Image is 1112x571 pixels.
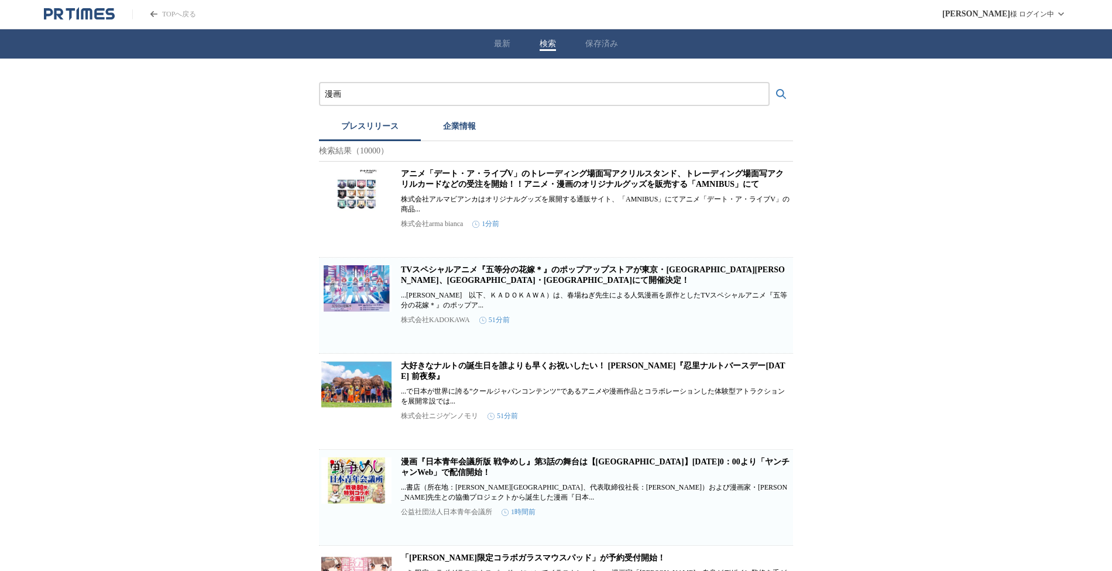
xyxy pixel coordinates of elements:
p: 検索結果（10000） [319,141,793,162]
button: 検索 [540,39,556,49]
a: アニメ「デート・ア・ライブV」のトレーディング場面写アクリルスタンド、トレーディング場面写アクリルカードなどの受注を開始！！アニメ・漫画のオリジナルグッズを販売する「AMNIBUS」にて [401,169,784,189]
a: PR TIMESのトップページはこちら [44,7,115,21]
time: 1時間前 [502,507,536,517]
a: 「[PERSON_NAME]限定コラボガラスマウスパッド」が予約受付開始！ [401,553,665,562]
input: プレスリリースおよび企業を検索する [325,88,764,101]
button: 企業情報 [421,115,498,141]
img: 大好きなナルトの誕生日を誰よりも早くお祝いしたい！ ニジゲンノモリ『忍里ナルトバースデー2025 前夜祭』 [321,361,392,408]
p: 株式会社arma bianca [401,219,463,229]
button: 最新 [494,39,510,49]
p: 公益社団法人日本青年会議所 [401,507,492,517]
a: 大好きなナルトの誕生日を誰よりも早くお祝いしたい！ [PERSON_NAME]『忍里ナルトバースデー[DATE] 前夜祭』 [401,361,785,381]
img: アニメ「デート・ア・ライブV」のトレーディング場面写アクリルスタンド、トレーディング場面写アクリルカードなどの受注を開始！！アニメ・漫画のオリジナルグッズを販売する「AMNIBUS」にて [321,169,392,216]
p: ...で日本が世界に誇る”クールジャパンコンテンツ”であるアニメや漫画作品とコラボレーションした体験型アトラクションを展開常設では... [401,387,791,406]
p: ...書店（所在地：[PERSON_NAME][GEOGRAPHIC_DATA]、代表取締役社長：[PERSON_NAME]）および漫画家・[PERSON_NAME]先生との協働プロジェクトから... [401,483,791,502]
a: 漫画『日本青年会議所版 戦争めし』第3話の舞台は【[GEOGRAPHIC_DATA]】[DATE]0：00より「ヤンチャンWeb」で配信開始！ [401,457,790,477]
p: 株式会社KADOKAWA [401,315,470,325]
img: 漫画『日本青年会議所版 戦争めし』第3話の舞台は【愛知県】9/16（火）0：00より「ヤンチャンWeb」で配信開始！ [321,457,392,504]
p: ...[PERSON_NAME] 以下、ＫＡＤＯＫＡＷＡ）は、春場ねぎ先生による人気漫画を原作としたTVスペシャルアニメ『五等分の花嫁＊』のポップア... [401,290,791,310]
time: 51分前 [488,411,518,421]
button: 保存済み [585,39,618,49]
p: 株式会社アルマビアンカはオリジナルグッズを展開する通販サイト、「AMNIBUS」にてアニメ「デート・ア・ライブV」の商品... [401,194,791,214]
a: TVスペシャルアニメ『五等分の花嫁＊』のポップアップストアが東京・[GEOGRAPHIC_DATA][PERSON_NAME]、[GEOGRAPHIC_DATA]・[GEOGRAPHIC_DAT... [401,265,785,285]
time: 51分前 [479,315,510,325]
img: TVスペシャルアニメ『五等分の花嫁＊』のポップアップストアが東京・SHIBUYA109渋谷店、大阪・SHIBUYA109阿倍野店にて開催決定！ [321,265,392,312]
time: 1分前 [472,219,499,229]
p: 株式会社ニジゲンノモリ [401,411,478,421]
a: PR TIMESのトップページはこちら [132,9,196,19]
span: [PERSON_NAME] [942,9,1010,19]
button: 検索する [770,83,793,106]
button: プレスリリース [319,115,421,141]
